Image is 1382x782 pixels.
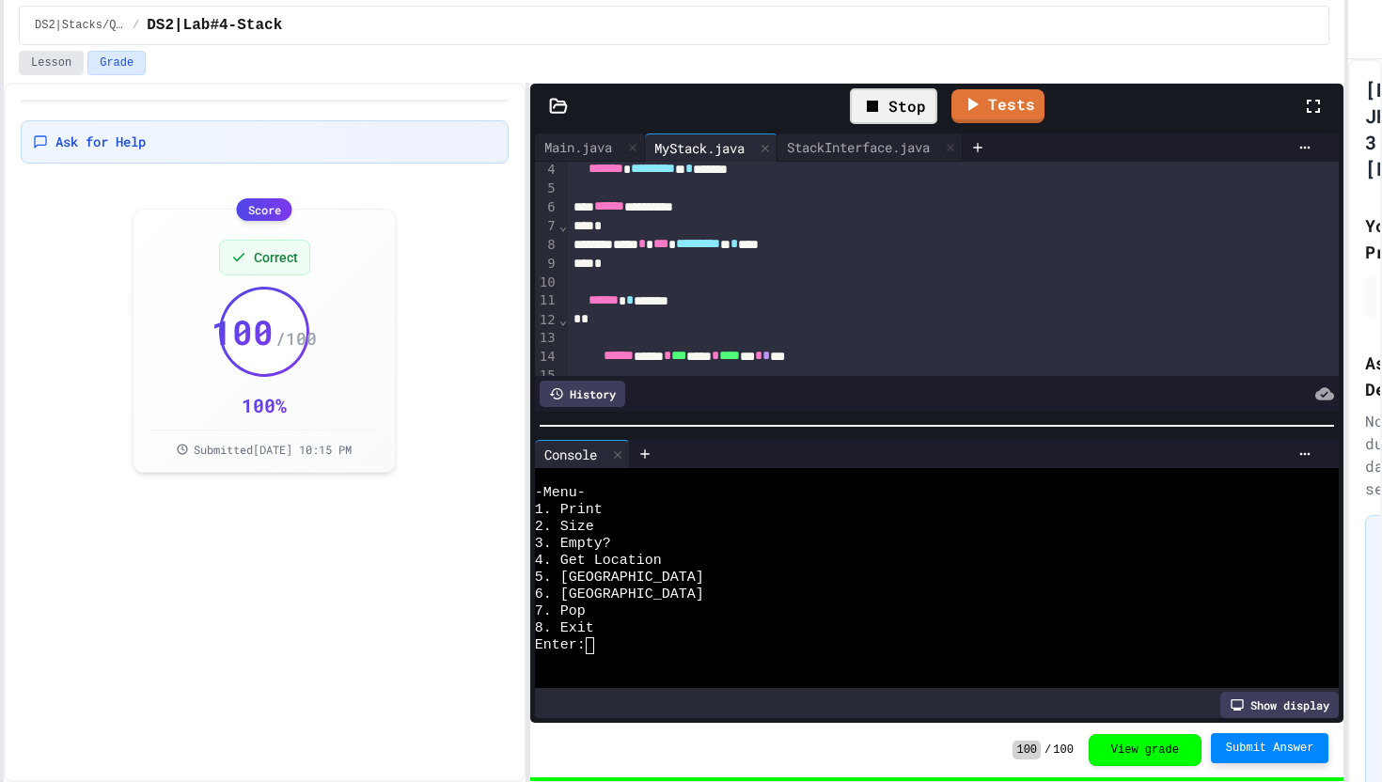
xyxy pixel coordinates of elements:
div: 10 [535,274,558,292]
div: 9 [535,255,558,274]
span: 8. Exit [535,620,594,637]
div: 13 [535,329,558,348]
button: View grade [1089,734,1201,766]
span: / [1044,743,1051,758]
span: 1. Print [535,502,603,519]
div: Console [535,445,606,464]
span: 100 [1013,741,1041,759]
span: 5. [GEOGRAPHIC_DATA] [535,570,704,586]
button: Submit Answer [1211,733,1329,763]
span: -Menu- [535,485,586,502]
div: 100 % [242,392,287,418]
span: Submitted [DATE] 10:15 PM [194,442,352,457]
div: Console [535,440,630,468]
div: Score [237,198,292,221]
div: 5 [535,180,558,198]
div: 7 [535,217,558,236]
div: Main.java [535,133,645,162]
span: Submit Answer [1226,741,1314,756]
div: StackInterface.java [777,133,963,162]
span: Ask for Help [55,133,146,151]
div: 11 [535,291,558,310]
div: 12 [535,311,558,330]
span: Correct [254,248,298,267]
div: 8 [535,236,558,255]
span: 100 [1053,743,1074,758]
span: Enter: [535,637,586,654]
div: Show display [1220,692,1339,718]
span: DS2|Stacks/Queues [35,18,125,33]
span: / 100 [275,325,317,352]
span: 7. Pop [535,603,586,620]
span: 3. Empty? [535,536,611,553]
div: MyStack.java [645,138,754,158]
span: 4. Get Location [535,553,662,570]
div: Main.java [535,137,621,157]
span: Fold line [558,312,568,327]
span: DS2|Lab#4-Stack [147,14,282,37]
a: Tests [951,89,1044,123]
div: Stop [850,88,937,124]
span: / [133,18,139,33]
div: 14 [535,348,558,367]
div: 4 [535,161,558,180]
div: History [540,381,625,407]
span: Fold line [558,218,568,233]
span: 6. [GEOGRAPHIC_DATA] [535,586,704,603]
div: 15 [535,367,558,385]
button: Grade [87,51,146,75]
span: 100 [212,313,274,351]
span: 2. Size [535,519,594,536]
button: Lesson [19,51,84,75]
div: 6 [535,198,558,217]
div: MyStack.java [645,133,777,162]
div: StackInterface.java [777,137,939,157]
